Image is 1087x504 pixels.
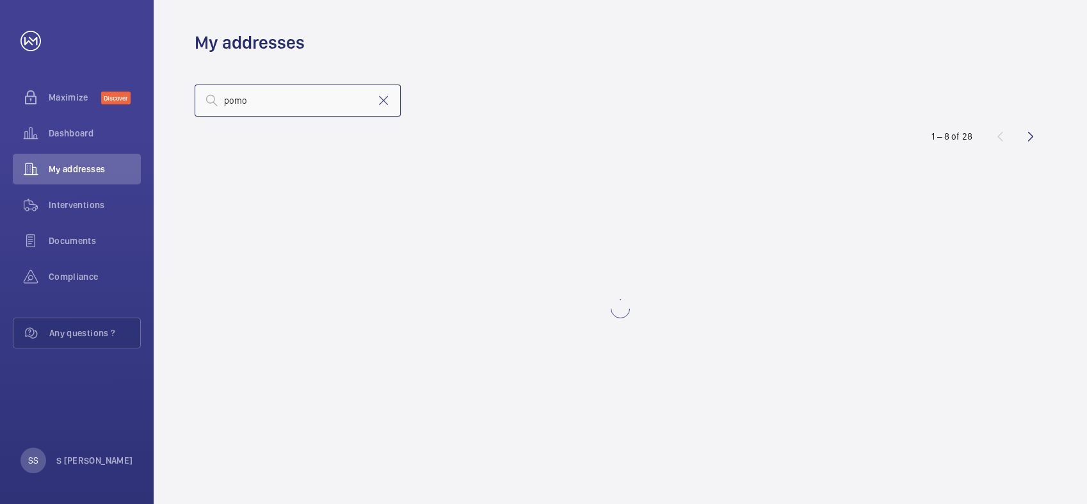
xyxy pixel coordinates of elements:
span: Compliance [49,270,141,283]
span: Dashboard [49,127,141,140]
span: Interventions [49,199,141,211]
span: My addresses [49,163,141,175]
h1: My addresses [195,31,305,54]
span: Documents [49,234,141,247]
span: Maximize [49,91,101,104]
p: S [PERSON_NAME] [56,454,133,467]
span: Discover [101,92,131,104]
span: Any questions ? [49,327,140,339]
p: SS [28,454,38,467]
div: 1 – 8 of 28 [931,130,972,143]
input: Search by address [195,85,401,117]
